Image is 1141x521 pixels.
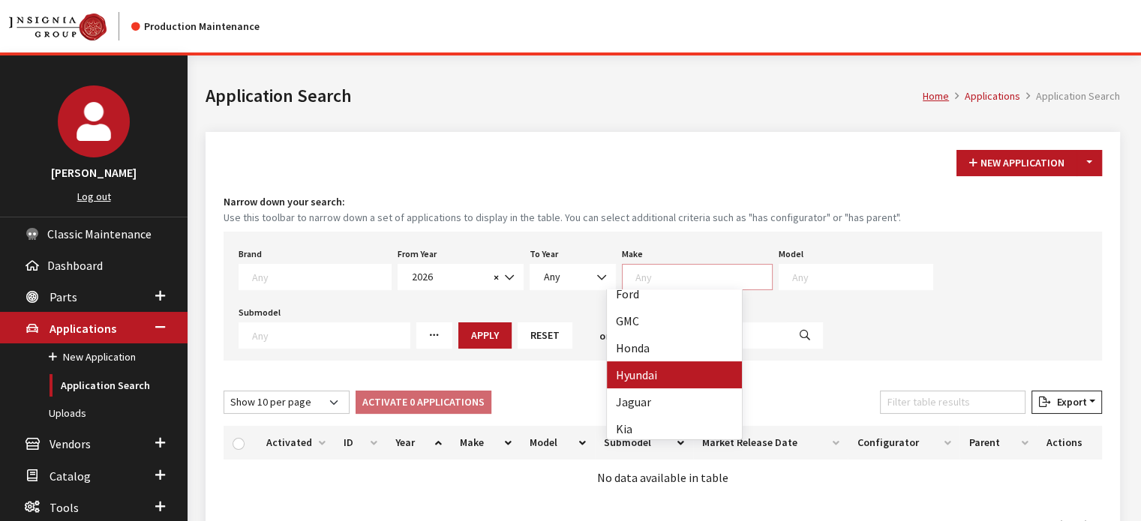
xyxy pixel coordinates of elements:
[530,264,616,290] span: Any
[458,322,512,349] button: Apply
[494,271,499,284] span: ×
[239,306,281,319] label: Submodel
[50,437,91,452] span: Vendors
[9,13,107,40] img: Catalog Maintenance
[252,270,391,283] textarea: Search
[792,270,932,283] textarea: Search
[544,270,560,283] span: Any
[1031,391,1102,414] button: Export
[880,391,1025,414] input: Filter table results
[257,426,335,460] th: Activated: activate to sort column ascending
[451,426,521,460] th: Make: activate to sort column ascending
[9,12,131,40] a: Insignia Group logo
[398,264,524,290] span: 2026
[518,322,572,349] button: Reset
[607,361,742,388] li: Hyundai
[15,163,173,181] h3: [PERSON_NAME]
[530,247,558,261] label: To Year
[50,289,77,304] span: Parts
[47,258,103,273] span: Dashboard
[1050,395,1086,409] span: Export
[595,426,693,460] th: Submodel: activate to sort column ascending
[607,415,742,442] li: Kia
[50,469,91,484] span: Catalog
[622,247,643,261] label: Make
[607,388,742,415] li: Jaguar
[239,247,262,261] label: Brand
[206,82,923,109] h1: Application Search
[599,328,609,344] span: or
[252,328,410,342] textarea: Search
[1020,88,1120,104] li: Application Search
[489,269,499,286] button: Remove all items
[335,426,386,460] th: ID: activate to sort column ascending
[50,321,116,336] span: Applications
[635,270,772,283] textarea: Search
[539,269,606,285] span: Any
[47,226,152,241] span: Classic Maintenance
[224,194,1102,210] h4: Narrow down your search:
[607,334,742,361] li: Honda
[77,190,111,203] a: Log out
[959,426,1037,460] th: Parent: activate to sort column ascending
[693,426,848,460] th: Market Release Date: activate to sort column ascending
[50,500,79,515] span: Tools
[607,280,742,307] li: Ford
[131,19,260,34] div: Production Maintenance
[956,150,1077,176] button: New Application
[607,307,742,334] li: GMC
[949,88,1020,104] li: Applications
[224,210,1102,226] small: Use this toolbar to narrow down a set of applications to display in the table. You can select add...
[58,85,130,157] img: Kirsten Dart
[521,426,595,460] th: Model: activate to sort column ascending
[398,247,437,261] label: From Year
[224,460,1102,496] td: No data available in table
[1037,426,1102,460] th: Actions
[848,426,959,460] th: Configurator: activate to sort column ascending
[407,269,489,285] span: 2026
[779,247,803,261] label: Model
[386,426,450,460] th: Year: activate to sort column ascending
[923,89,949,103] a: Home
